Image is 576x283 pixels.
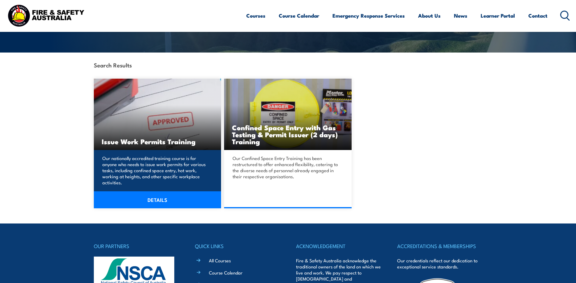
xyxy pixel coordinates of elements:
a: All Courses [209,257,231,264]
strong: Search Results [94,61,132,69]
a: Emergency Response Services [332,8,405,24]
a: DETAILS [94,191,221,208]
h3: Issue Work Permits Training [102,138,213,145]
a: Confined Space Entry with Gas Testing & Permit Issuer (2 days) Training [224,79,352,150]
a: News [454,8,467,24]
img: Issue Work Permits [94,79,221,150]
a: Course Calendar [209,269,243,276]
p: Our credentials reflect our dedication to exceptional service standards. [397,257,482,270]
h4: OUR PARTNERS [94,242,179,250]
h4: QUICK LINKS [195,242,280,250]
h4: ACKNOWLEDGEMENT [296,242,381,250]
a: Contact [528,8,547,24]
a: Learner Portal [481,8,515,24]
a: Courses [246,8,265,24]
h3: Confined Space Entry with Gas Testing & Permit Issuer (2 days) Training [232,124,344,145]
a: Course Calendar [279,8,319,24]
img: Confined Space Entry [224,79,352,150]
p: Our Confined Space Entry Training has been restructured to offer enhanced flexibility, catering t... [233,155,341,179]
a: About Us [418,8,441,24]
h4: ACCREDITATIONS & MEMBERSHIPS [397,242,482,250]
a: Issue Work Permits Training [94,79,221,150]
p: Our nationally accredited training course is for anyone who needs to issue work permits for vario... [102,155,211,186]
